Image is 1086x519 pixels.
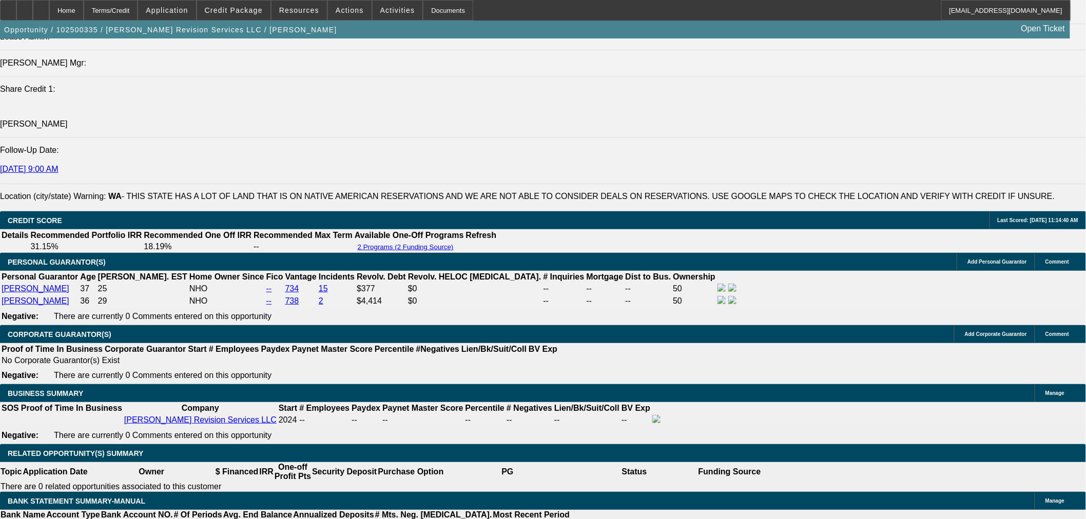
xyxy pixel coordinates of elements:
[507,415,552,425] div: --
[54,312,271,321] span: There are currently 0 Comments entered on this opportunity
[189,272,264,281] b: Home Owner Since
[188,345,206,353] b: Start
[2,431,38,440] b: Negative:
[672,283,716,294] td: 50
[22,462,88,482] th: Application Date
[2,272,78,281] b: Personal Guarantor
[336,6,364,14] span: Actions
[357,272,406,281] b: Revolv. Debt
[261,345,290,353] b: Paydex
[352,404,380,412] b: Paydex
[266,284,272,293] a: --
[626,272,671,281] b: Dist to Bus.
[8,449,143,457] span: RELATED OPPORTUNITY(S) SUMMARY
[382,404,463,412] b: Paynet Master Score
[382,415,463,425] div: --
[416,345,460,353] b: #Negatives
[408,272,541,281] b: Revolv. HELOC [MEDICAL_DATA].
[652,415,661,423] img: facebook-icon.png
[205,6,263,14] span: Credit Package
[466,230,497,241] th: Refresh
[408,283,542,294] td: $0
[529,345,557,353] b: BV Exp
[698,462,762,482] th: Funding Source
[673,272,715,281] b: Ownership
[189,283,265,294] td: NHO
[124,415,277,424] a: [PERSON_NAME] Revision Services LLC
[717,296,726,304] img: facebook-icon.png
[554,404,619,412] b: Lien/Bk/Suit/Coll
[80,272,95,281] b: Age
[292,345,373,353] b: Paynet Master Score
[21,403,123,413] th: Proof of Time In Business
[2,312,38,321] b: Negative:
[4,26,337,34] span: Opportunity / 102500335 / [PERSON_NAME] Revision Services LLC / [PERSON_NAME]
[98,295,188,307] td: 29
[1045,498,1064,504] span: Manage
[2,371,38,380] b: Negative:
[30,230,142,241] th: Recommended Portfolio IRR
[965,331,1027,337] span: Add Corporate Guarantor
[253,230,353,241] th: Recommended Max Term
[542,295,585,307] td: --
[728,284,736,292] img: linkedin-icon.png
[543,272,584,281] b: # Inquiries
[285,272,317,281] b: Vantage
[209,345,259,353] b: # Employees
[1017,20,1069,37] a: Open Ticket
[271,1,327,20] button: Resources
[621,414,651,426] td: --
[571,462,698,482] th: Status
[2,284,69,293] a: [PERSON_NAME]
[108,192,1055,201] label: - THIS STATE HAS A LOT OF LAND THAT IS ON NATIVE AMERICAN RESERVATIONS AND WE ARE NOT ABLE TO CON...
[717,284,726,292] img: facebook-icon.png
[143,242,252,252] td: 18.19%
[351,414,381,426] td: --
[8,389,83,397] span: BUSINESS SUMMARY
[98,283,188,294] td: 25
[554,414,620,426] td: --
[328,1,372,20] button: Actions
[354,230,464,241] th: Available One-Off Programs
[461,345,527,353] b: Lien/Bk/Suit/Coll
[375,345,414,353] b: Percentile
[507,404,552,412] b: # Negatives
[319,284,328,293] a: 15
[215,462,259,482] th: $ Financed
[54,431,271,440] span: There are currently 0 Comments entered on this opportunity
[285,284,299,293] a: 734
[1,344,103,354] th: Proof of Time In Business
[625,283,672,294] td: --
[8,330,111,338] span: CORPORATE GUARANTOR(S)
[1,355,562,366] td: No Corporate Guarantor(s) Exist
[672,295,716,307] td: 50
[274,462,312,482] th: One-off Profit Pts
[285,296,299,305] a: 738
[622,404,650,412] b: BV Exp
[586,295,624,307] td: --
[356,283,406,294] td: $377
[380,6,415,14] span: Activities
[98,272,187,281] b: [PERSON_NAME]. EST
[266,272,283,281] b: Fico
[1045,259,1069,265] span: Comment
[146,6,188,14] span: Application
[182,404,219,412] b: Company
[259,462,274,482] th: IRR
[8,497,145,505] span: BANK STATEMENT SUMMARY-MANUAL
[108,192,122,201] b: WA
[1,230,29,241] th: Details
[587,272,624,281] b: Mortgage
[80,283,96,294] td: 37
[967,259,1027,265] span: Add Personal Guarantor
[8,258,106,266] span: PERSONAL GUARANTOR(S)
[1045,331,1069,337] span: Comment
[408,295,542,307] td: $0
[312,462,377,482] th: Security Deposit
[138,1,196,20] button: Application
[54,371,271,380] span: There are currently 0 Comments entered on this opportunity
[299,404,350,412] b: # Employees
[542,283,585,294] td: --
[728,296,736,304] img: linkedin-icon.png
[279,6,319,14] span: Resources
